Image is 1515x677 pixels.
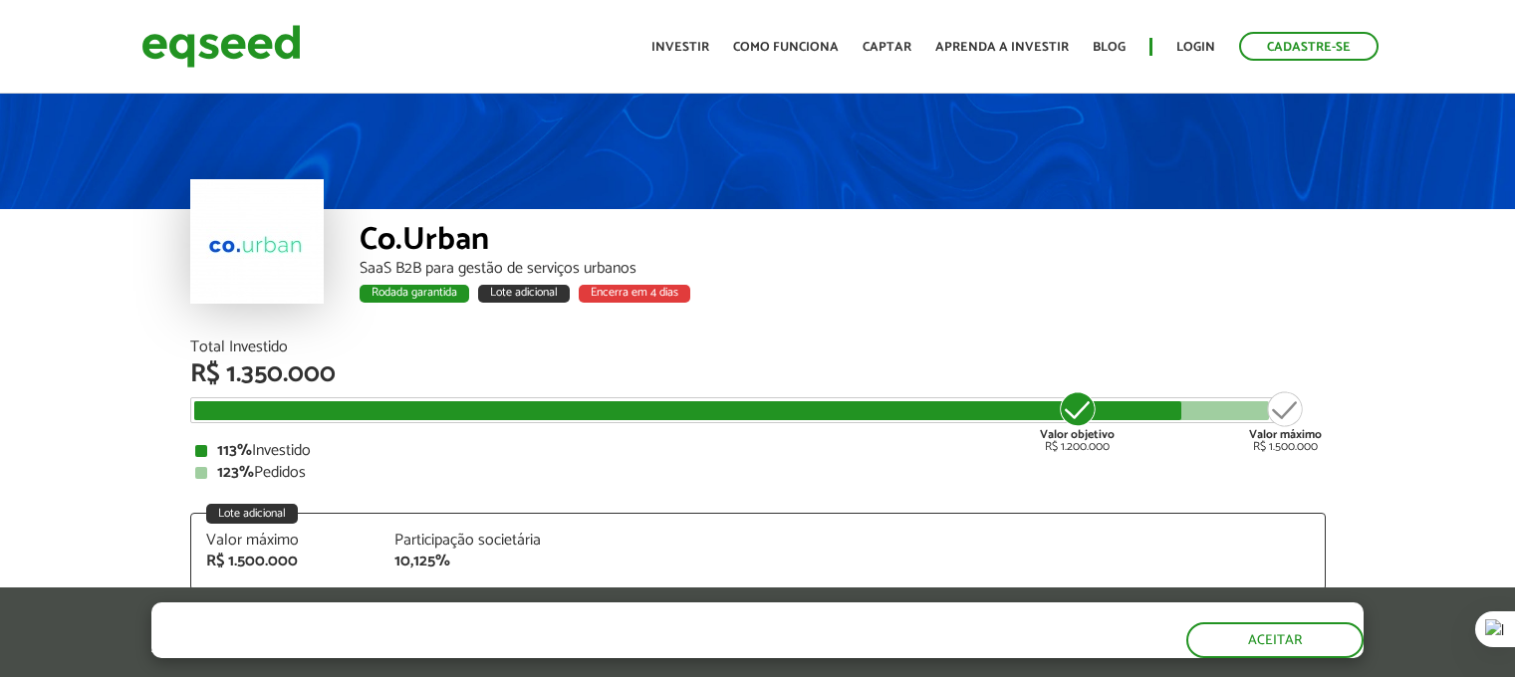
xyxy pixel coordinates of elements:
img: EqSeed [141,20,301,73]
div: Co.Urban [360,224,1326,261]
div: R$ 1.350.000 [190,361,1326,387]
div: Lote adicional [206,504,298,524]
div: Investido [195,443,1321,459]
div: SaaS B2B para gestão de serviços urbanos [360,261,1326,277]
div: Total Investido [190,339,1326,355]
a: Cadastre-se [1239,32,1379,61]
strong: Valor máximo [1249,425,1322,444]
div: R$ 1.500.000 [1249,389,1322,453]
div: Rodada garantida [360,285,469,303]
a: Login [1176,41,1215,54]
strong: 123% [217,459,254,486]
div: Encerra em 4 dias [579,285,690,303]
div: Pedidos [195,465,1321,481]
strong: 113% [217,437,252,464]
strong: Valor objetivo [1040,425,1115,444]
div: R$ 1.500.000 [206,554,366,569]
a: política de privacidade e de cookies [414,640,644,657]
div: 10,125% [394,554,554,569]
div: Valor máximo [206,533,366,549]
a: Aprenda a investir [935,41,1069,54]
h5: O site da EqSeed utiliza cookies para melhorar sua navegação. [151,602,873,633]
a: Captar [863,41,911,54]
a: Blog [1093,41,1126,54]
div: Participação societária [394,533,554,549]
div: Lote adicional [478,285,570,303]
a: Investir [651,41,709,54]
button: Aceitar [1186,622,1364,658]
div: R$ 1.200.000 [1040,389,1115,453]
a: Como funciona [733,41,839,54]
p: Ao clicar em "aceitar", você aceita nossa . [151,638,873,657]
